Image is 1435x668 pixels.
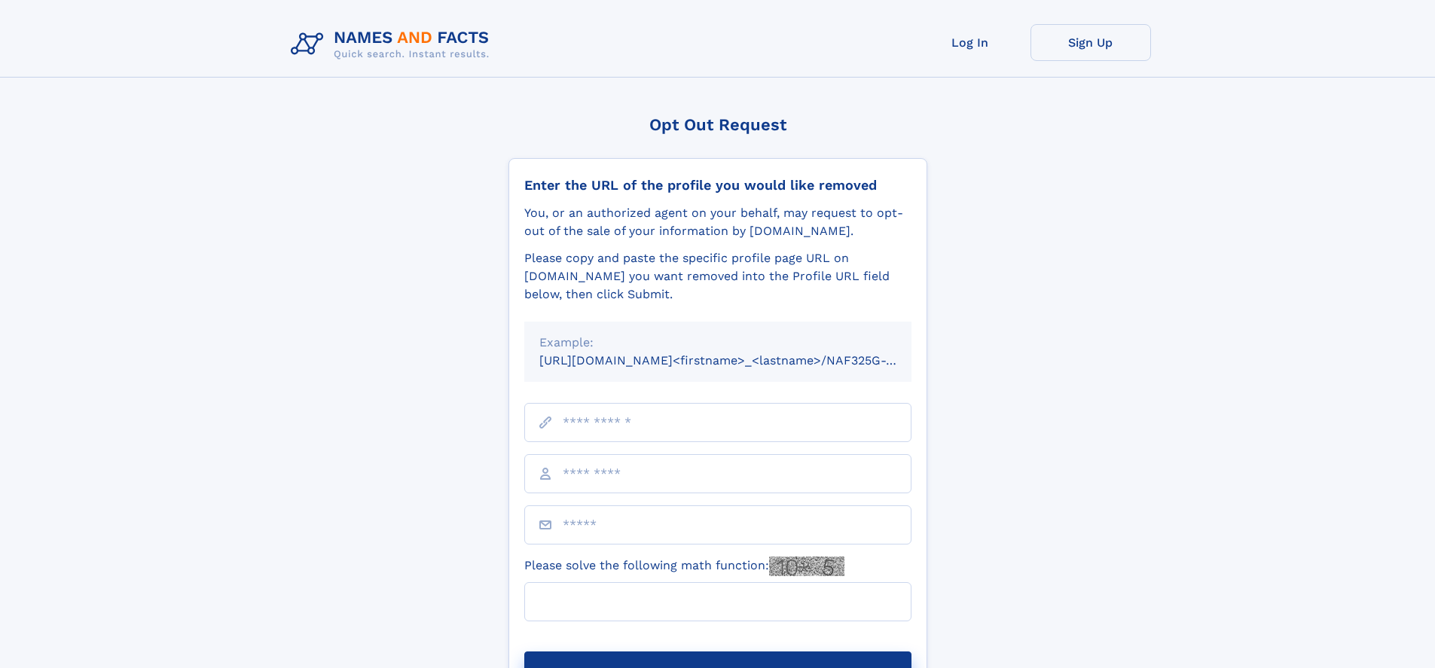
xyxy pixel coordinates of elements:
[524,557,844,576] label: Please solve the following math function:
[285,24,502,65] img: Logo Names and Facts
[524,204,911,240] div: You, or an authorized agent on your behalf, may request to opt-out of the sale of your informatio...
[539,334,896,352] div: Example:
[508,115,927,134] div: Opt Out Request
[1030,24,1151,61] a: Sign Up
[539,353,940,368] small: [URL][DOMAIN_NAME]<firstname>_<lastname>/NAF325G-xxxxxxxx
[524,249,911,303] div: Please copy and paste the specific profile page URL on [DOMAIN_NAME] you want removed into the Pr...
[910,24,1030,61] a: Log In
[524,177,911,194] div: Enter the URL of the profile you would like removed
